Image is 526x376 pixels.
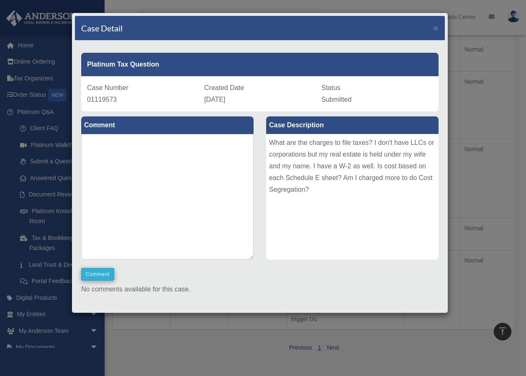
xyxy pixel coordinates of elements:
[81,116,254,134] label: Comment
[204,84,244,91] span: Created Date
[433,23,439,32] button: Close
[81,53,439,76] div: Platinum Tax Question
[266,116,439,134] label: Case Description
[87,84,128,91] span: Case Number
[81,268,114,281] button: Comment
[81,22,123,34] h4: Case Detail
[87,96,117,103] span: 01119573
[266,134,439,260] div: What are the charges to file taxes? I don't have LLCs or corporations but my real estate is held ...
[321,84,340,91] span: Status
[81,283,439,295] p: No comments available for this case.
[433,23,439,33] span: ×
[204,96,225,103] span: [DATE]
[321,96,352,103] span: Submitted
